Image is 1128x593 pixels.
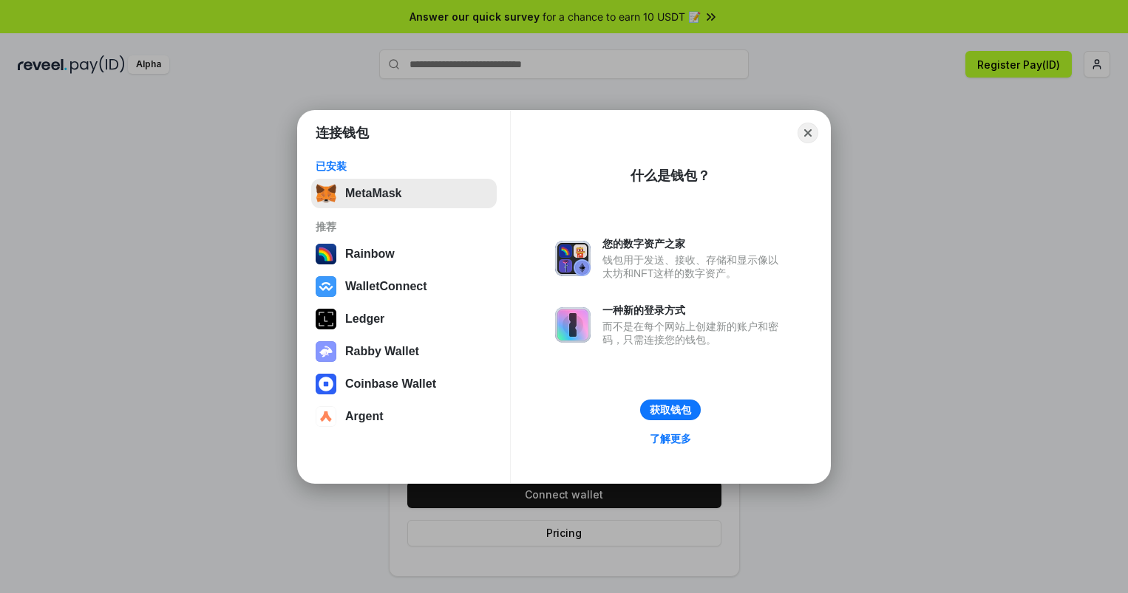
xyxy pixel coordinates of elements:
button: Coinbase Wallet [311,369,497,399]
button: Argent [311,402,497,431]
img: svg+xml,%3Csvg%20xmlns%3D%22http%3A%2F%2Fwww.w3.org%2F2000%2Fsvg%22%20width%3D%2228%22%20height%3... [316,309,336,329]
img: svg+xml,%3Csvg%20fill%3D%22none%22%20height%3D%2233%22%20viewBox%3D%220%200%2035%2033%22%20width%... [316,183,336,204]
button: Rainbow [311,239,497,269]
a: 了解更多 [641,429,700,448]
div: Argent [345,410,384,423]
div: Rainbow [345,247,395,261]
img: svg+xml,%3Csvg%20xmlns%3D%22http%3A%2F%2Fwww.w3.org%2F2000%2Fsvg%22%20fill%3D%22none%22%20viewBox... [555,307,591,343]
div: 什么是钱包？ [631,167,710,185]
div: MetaMask [345,187,401,200]
button: MetaMask [311,179,497,208]
div: 一种新的登录方式 [602,304,786,317]
button: Ledger [311,304,497,334]
img: svg+xml,%3Csvg%20width%3D%2228%22%20height%3D%2228%22%20viewBox%3D%220%200%2028%2028%22%20fill%3D... [316,276,336,297]
div: 而不是在每个网站上创建新的账户和密码，只需连接您的钱包。 [602,320,786,346]
div: 获取钱包 [650,403,691,417]
img: svg+xml,%3Csvg%20width%3D%22120%22%20height%3D%22120%22%20viewBox%3D%220%200%20120%20120%22%20fil... [316,244,336,264]
div: 您的数字资产之家 [602,237,786,250]
div: Ledger [345,312,384,326]
img: svg+xml,%3Csvg%20xmlns%3D%22http%3A%2F%2Fwww.w3.org%2F2000%2Fsvg%22%20fill%3D%22none%22%20viewBox... [316,341,336,362]
button: Close [798,123,818,143]
img: svg+xml,%3Csvg%20width%3D%2228%22%20height%3D%2228%22%20viewBox%3D%220%200%2028%2028%22%20fill%3D... [316,406,336,427]
div: Rabby Wallet [345,345,419,358]
div: 推荐 [316,220,492,233]
h1: 连接钱包 [316,124,369,142]
div: 已安装 [316,160,492,173]
div: 了解更多 [650,432,691,445]
img: svg+xml,%3Csvg%20xmlns%3D%22http%3A%2F%2Fwww.w3.org%2F2000%2Fsvg%22%20fill%3D%22none%22%20viewBox... [555,241,591,276]
div: 钱包用于发送、接收、存储和显示像以太坊和NFT这样的数字资产。 [602,253,786,280]
button: WalletConnect [311,272,497,301]
div: WalletConnect [345,280,427,293]
button: Rabby Wallet [311,337,497,366]
img: svg+xml,%3Csvg%20width%3D%2228%22%20height%3D%2228%22%20viewBox%3D%220%200%2028%2028%22%20fill%3D... [316,374,336,394]
div: Coinbase Wallet [345,377,436,391]
button: 获取钱包 [640,400,701,420]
